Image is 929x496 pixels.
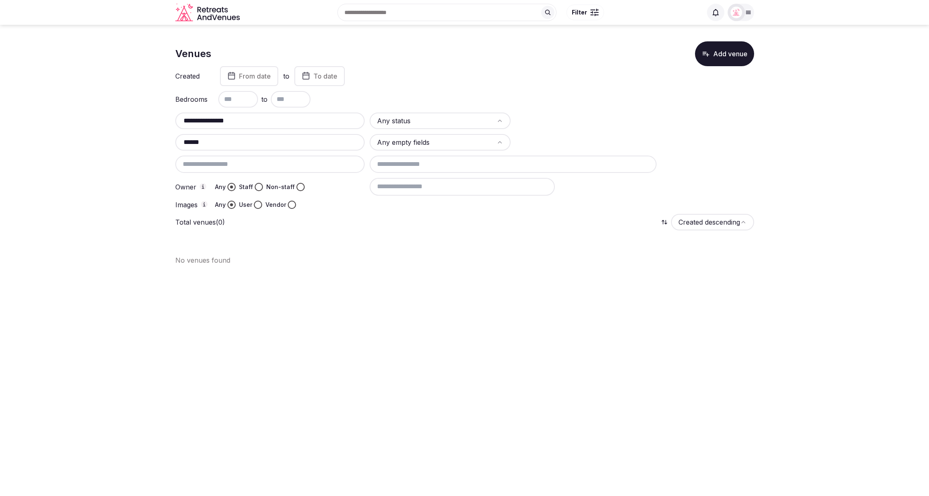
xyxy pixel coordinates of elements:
[265,201,286,209] label: Vendor
[294,66,345,86] button: To date
[695,41,754,66] button: Add venue
[175,201,208,208] label: Images
[566,5,604,20] button: Filter
[266,183,295,191] label: Non-staff
[200,183,206,190] button: Owner
[283,72,289,81] label: to
[215,201,226,209] label: Any
[175,218,225,227] p: Total venues (0)
[731,7,742,18] img: miaceralde
[239,72,271,80] span: From date
[313,72,337,80] span: To date
[201,201,208,208] button: Images
[175,96,208,103] label: Bedrooms
[175,73,208,79] label: Created
[175,3,241,22] a: Visit the homepage
[175,255,754,265] p: No venues found
[175,183,208,191] label: Owner
[175,47,211,61] h1: Venues
[215,183,226,191] label: Any
[175,3,241,22] svg: Retreats and Venues company logo
[239,201,252,209] label: User
[239,183,253,191] label: Staff
[261,94,267,104] span: to
[572,8,587,17] span: Filter
[220,66,278,86] button: From date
